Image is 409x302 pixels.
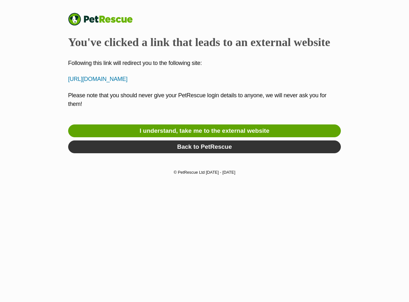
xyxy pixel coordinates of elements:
p: Please note that you should never give your PetRescue login details to anyone, we will never ask ... [68,91,341,117]
small: © PetRescue Ltd [DATE] - [DATE] [174,170,235,175]
p: Following this link will redirect you to the following site: [68,59,341,68]
p: [URL][DOMAIN_NAME] [68,75,341,83]
h2: You've clicked a link that leads to an external website [68,35,341,49]
a: Back to PetRescue [68,140,341,153]
a: PetRescue [68,13,139,26]
a: I understand, take me to the external website [68,124,341,137]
